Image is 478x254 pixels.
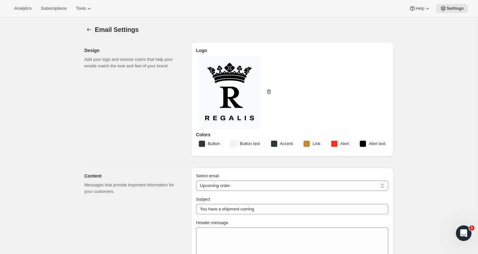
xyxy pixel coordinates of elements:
button: Button [195,139,224,149]
button: Analytics [10,4,35,13]
span: Alert [340,140,349,147]
button: Button text [227,139,264,149]
span: Email Settings [95,26,139,33]
span: Accent [280,140,293,147]
span: Subject [196,197,210,202]
button: Settings [85,25,94,34]
h2: Design [85,47,180,54]
button: Accent [267,139,297,149]
h3: Logo [196,47,388,54]
span: 1 [469,225,474,231]
button: Link [299,139,324,149]
span: Button text [240,140,260,147]
button: Help [405,4,435,13]
span: Select email [196,173,219,178]
button: Alert text [356,139,389,149]
span: Header message [196,220,228,225]
span: Subscriptions [41,6,67,11]
span: Tools [76,6,86,11]
button: Tools [72,4,96,13]
span: Link [312,140,320,147]
button: Alert [327,139,353,149]
h2: Content [85,173,180,179]
span: Settings [446,6,464,11]
span: Button [208,140,220,147]
span: Alert text [369,140,385,147]
h3: Colors [196,131,388,138]
iframe: Intercom live chat [456,225,471,241]
button: Settings [436,4,468,13]
button: Subscriptions [37,4,71,13]
img: Logo_RG_2023-low.png [205,63,254,120]
span: Analytics [14,6,32,11]
span: Help [416,6,424,11]
p: Messages that provide important information for your customers. [85,182,180,195]
p: Add your logo and choose colors that help your emails match the look and feel of your brand [85,56,180,69]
